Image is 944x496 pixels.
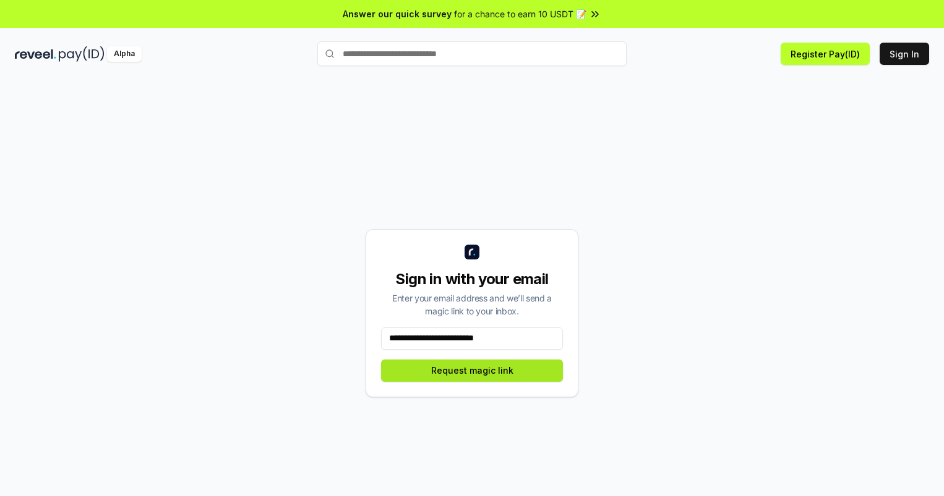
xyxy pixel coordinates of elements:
span: for a chance to earn 10 USDT 📝 [454,7,586,20]
div: Sign in with your email [381,269,563,289]
button: Sign In [880,43,929,65]
div: Enter your email address and we’ll send a magic link to your inbox. [381,292,563,317]
img: logo_small [465,245,479,259]
div: Alpha [107,46,142,62]
button: Register Pay(ID) [781,43,870,65]
img: reveel_dark [15,46,56,62]
span: Answer our quick survey [343,7,452,20]
button: Request magic link [381,359,563,382]
img: pay_id [59,46,105,62]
